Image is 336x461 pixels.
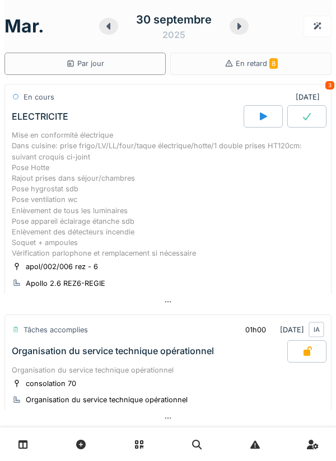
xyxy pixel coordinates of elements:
[236,319,324,340] div: [DATE]
[325,81,334,90] div: 3
[24,92,54,102] div: En cours
[26,394,188,405] div: Organisation du service technique opérationnel
[236,59,278,68] span: En retard
[12,365,324,375] div: Organisation du service technique opérationnel
[12,346,214,356] div: Organisation du service technique opérationnel
[12,130,324,258] div: Mise en conformité électrique Dans cuisine: prise frigo/LV/LL/four/taque électrique/hotte/1 doubl...
[12,111,68,122] div: ELECTRICITE
[26,278,105,289] div: Apollo 2.6 REZ6-REGIE
[269,58,278,69] span: 8
[245,324,266,335] div: 01h00
[4,16,44,37] h1: mar.
[26,261,98,272] div: apol/002/006 rez - 6
[26,378,76,389] div: consolation 70
[296,92,324,102] div: [DATE]
[309,322,324,337] div: IA
[24,324,88,335] div: Tâches accomplies
[66,58,104,69] div: Par jour
[162,28,185,41] div: 2025
[136,11,212,28] div: 30 septembre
